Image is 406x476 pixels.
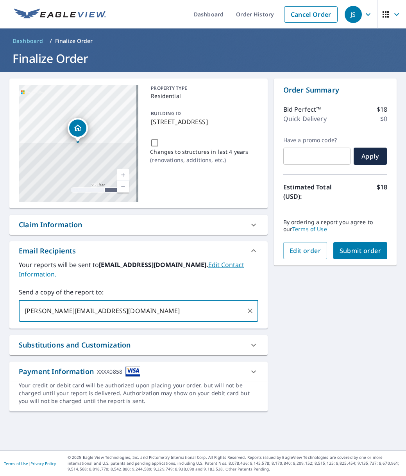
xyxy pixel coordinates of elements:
[345,6,362,23] div: JS
[340,246,381,255] span: Submit order
[150,148,248,156] p: Changes to structures in last 4 years
[284,6,338,23] a: Cancel Order
[9,215,268,235] div: Claim Information
[97,366,122,377] div: XXXX0858
[283,137,351,144] label: Have a promo code?
[14,9,106,20] img: EV Logo
[19,340,131,350] div: Substitutions and Customization
[125,366,140,377] img: cardImage
[117,169,129,181] a: Current Level 17, Zoom In
[50,36,52,46] li: /
[360,152,381,160] span: Apply
[117,181,129,193] a: Current Level 17, Zoom Out
[4,461,28,466] a: Terms of Use
[9,35,47,47] a: Dashboard
[4,461,56,466] p: |
[151,117,255,127] p: [STREET_ADDRESS]
[9,35,397,47] nav: breadcrumb
[151,85,255,92] p: PROPERTY TYPE
[292,225,327,233] a: Terms of Use
[13,37,43,45] span: Dashboard
[283,105,321,114] p: Bid Perfect™
[151,110,181,117] p: BUILDING ID
[68,455,402,472] p: © 2025 Eagle View Technologies, Inc. and Pictometry International Corp. All Rights Reserved. Repo...
[55,37,93,45] p: Finalize Order
[68,118,88,142] div: Dropped pin, building 1, Residential property, 1247 Burger Hollow Rd Effort, PA 18330
[9,241,268,260] div: Email Recipients
[19,382,258,405] div: Your credit or debit card will be authorized upon placing your order, but will not be charged unt...
[333,242,388,259] button: Submit order
[9,362,268,382] div: Payment InformationXXXX0858cardImage
[30,461,56,466] a: Privacy Policy
[283,219,387,233] p: By ordering a report you agree to our
[377,182,387,201] p: $18
[283,114,327,123] p: Quick Delivery
[283,85,387,95] p: Order Summary
[290,246,321,255] span: Edit order
[377,105,387,114] p: $18
[19,246,76,256] div: Email Recipients
[245,305,256,316] button: Clear
[151,92,255,100] p: Residential
[19,366,140,377] div: Payment Information
[19,219,82,230] div: Claim Information
[19,287,258,297] label: Send a copy of the report to:
[99,260,208,269] b: [EMAIL_ADDRESS][DOMAIN_NAME].
[9,335,268,355] div: Substitutions and Customization
[150,156,248,164] p: ( renovations, additions, etc. )
[354,148,387,165] button: Apply
[380,114,387,123] p: $0
[19,260,258,279] label: Your reports will be sent to
[283,242,327,259] button: Edit order
[9,50,397,66] h1: Finalize Order
[283,182,335,201] p: Estimated Total (USD):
